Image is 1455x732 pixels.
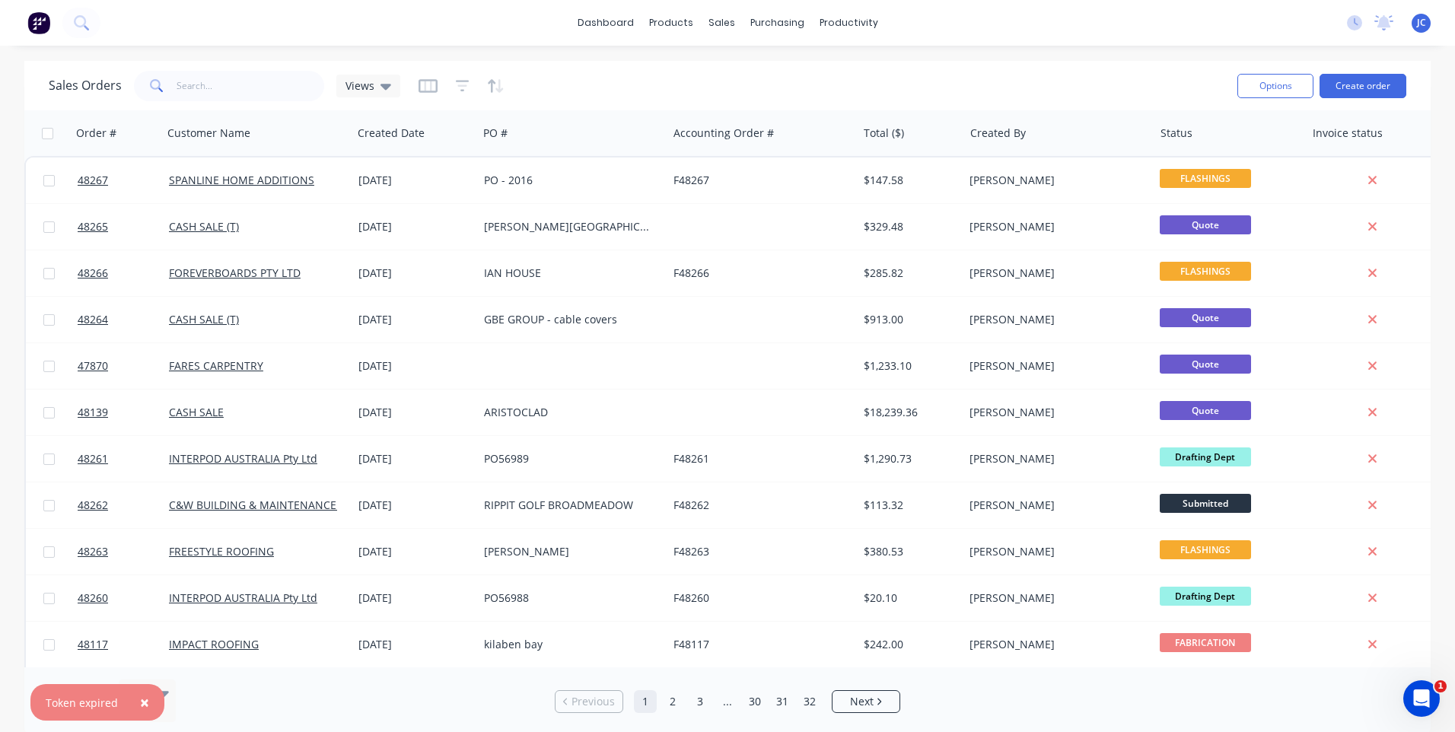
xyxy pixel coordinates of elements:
[1160,540,1251,559] span: FLASHINGS
[78,343,169,389] a: 47870
[1160,169,1251,188] span: FLASHINGS
[484,451,653,466] div: PO56989
[673,498,842,513] div: F48262
[484,173,653,188] div: PO - 2016
[970,126,1026,141] div: Created By
[78,622,169,667] a: 48117
[673,266,842,281] div: F48266
[642,11,701,34] div: products
[833,694,899,709] a: Next page
[969,358,1138,374] div: [PERSON_NAME]
[743,690,766,713] a: Page 30
[673,544,842,559] div: F48263
[169,405,224,419] a: CASH SALE
[358,126,425,141] div: Created Date
[78,482,169,528] a: 48262
[78,451,108,466] span: 48261
[864,266,953,281] div: $285.82
[864,544,953,559] div: $380.53
[484,405,653,420] div: ARISTOCLAD
[969,637,1138,652] div: [PERSON_NAME]
[1160,355,1251,374] span: Quote
[358,405,472,420] div: [DATE]
[484,219,653,234] div: [PERSON_NAME][GEOGRAPHIC_DATA]
[743,11,812,34] div: purchasing
[969,173,1138,188] div: [PERSON_NAME]
[484,637,653,652] div: kilaben bay
[673,637,842,652] div: F48117
[716,690,739,713] a: Jump forward
[169,637,259,651] a: IMPACT ROOFING
[78,204,169,250] a: 48265
[570,11,642,34] a: dashboard
[484,590,653,606] div: PO56988
[358,637,472,652] div: [DATE]
[169,544,274,559] a: FREESTYLE ROOFING
[771,690,794,713] a: Page 31
[169,266,301,280] a: FOREVERBOARDS PTY LTD
[1434,680,1447,692] span: 1
[78,358,108,374] span: 47870
[673,173,842,188] div: F48267
[1160,401,1251,420] span: Quote
[1313,126,1383,141] div: Invoice status
[78,436,169,482] a: 48261
[864,173,953,188] div: $147.58
[701,11,743,34] div: sales
[78,390,169,435] a: 48139
[969,266,1138,281] div: [PERSON_NAME]
[358,590,472,606] div: [DATE]
[673,126,774,141] div: Accounting Order #
[864,312,953,327] div: $913.00
[1160,447,1251,466] span: Drafting Dept
[484,312,653,327] div: GBE GROUP - cable covers
[169,590,317,605] a: INTERPOD AUSTRALIA Pty Ltd
[1237,74,1313,98] button: Options
[673,590,842,606] div: F48260
[1160,126,1192,141] div: Status
[78,575,169,621] a: 48260
[78,250,169,296] a: 48266
[169,219,239,234] a: CASH SALE (T)
[850,694,874,709] span: Next
[864,451,953,466] div: $1,290.73
[358,312,472,327] div: [DATE]
[46,695,118,711] div: Token expired
[78,158,169,203] a: 48267
[169,451,317,466] a: INTERPOD AUSTRALIA Pty Ltd
[78,637,108,652] span: 48117
[864,405,953,420] div: $18,239.36
[358,451,472,466] div: [DATE]
[78,544,108,559] span: 48263
[798,690,821,713] a: Page 32
[969,312,1138,327] div: [PERSON_NAME]
[1160,262,1251,281] span: FLASHINGS
[27,11,50,34] img: Factory
[78,498,108,513] span: 48262
[78,219,108,234] span: 48265
[969,590,1138,606] div: [PERSON_NAME]
[169,358,263,373] a: FARES CARPENTRY
[969,219,1138,234] div: [PERSON_NAME]
[1160,215,1251,234] span: Quote
[689,690,712,713] a: Page 3
[864,126,904,141] div: Total ($)
[1160,633,1251,652] span: FABRICATION
[556,694,622,709] a: Previous page
[969,405,1138,420] div: [PERSON_NAME]
[177,71,325,101] input: Search...
[969,498,1138,513] div: [PERSON_NAME]
[661,690,684,713] a: Page 2
[549,690,906,713] ul: Pagination
[78,529,169,574] a: 48263
[345,78,374,94] span: Views
[358,266,472,281] div: [DATE]
[1160,587,1251,606] span: Drafting Dept
[864,358,953,374] div: $1,233.10
[167,126,250,141] div: Customer Name
[864,219,953,234] div: $329.48
[864,637,953,652] div: $242.00
[1160,494,1251,513] span: Submitted
[358,358,472,374] div: [DATE]
[1160,308,1251,327] span: Quote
